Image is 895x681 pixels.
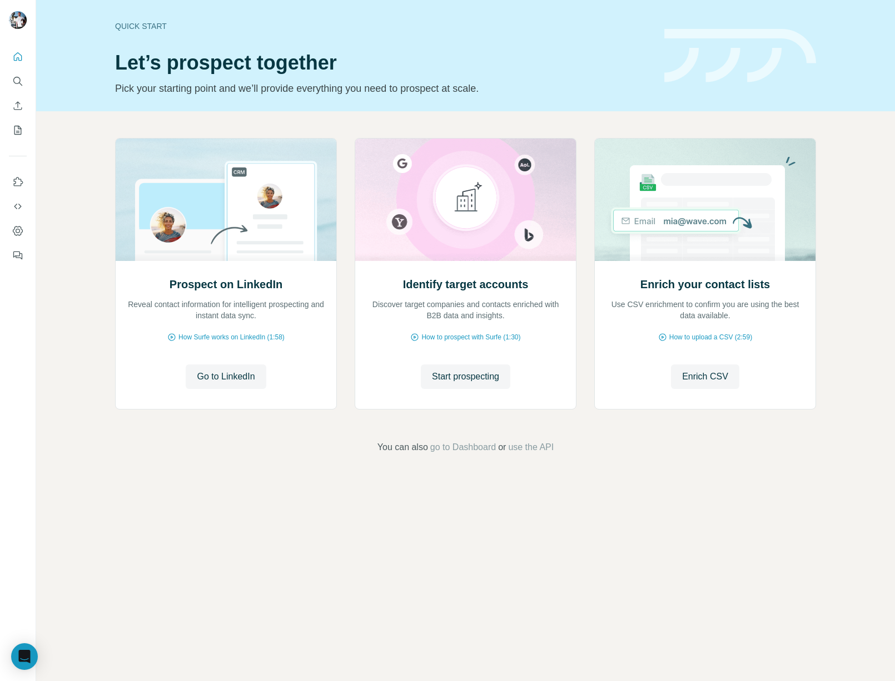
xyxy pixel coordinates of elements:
[594,139,816,261] img: Enrich your contact lists
[9,221,27,241] button: Dashboard
[178,332,285,342] span: How Surfe works on LinkedIn (1:58)
[355,139,576,261] img: Identify target accounts
[430,441,496,454] button: go to Dashboard
[403,277,529,292] h2: Identify target accounts
[186,364,266,389] button: Go to LinkedIn
[669,332,752,342] span: How to upload a CSV (2:59)
[9,11,27,29] img: Avatar
[9,71,27,91] button: Search
[115,81,651,96] p: Pick your starting point and we’ll provide everything you need to prospect at scale.
[671,364,739,389] button: Enrich CSV
[197,370,255,383] span: Go to LinkedIn
[11,643,38,670] div: Open Intercom Messenger
[9,172,27,192] button: Use Surfe on LinkedIn
[498,441,506,454] span: or
[682,370,728,383] span: Enrich CSV
[606,299,804,321] p: Use CSV enrichment to confirm you are using the best data available.
[640,277,770,292] h2: Enrich your contact lists
[127,299,325,321] p: Reveal contact information for intelligent prospecting and instant data sync.
[9,120,27,140] button: My lists
[9,196,27,216] button: Use Surfe API
[508,441,554,454] button: use the API
[377,441,428,454] span: You can also
[115,52,651,74] h1: Let’s prospect together
[115,21,651,32] div: Quick start
[9,245,27,265] button: Feedback
[664,29,816,83] img: banner
[115,139,337,261] img: Prospect on LinkedIn
[421,364,510,389] button: Start prospecting
[9,47,27,67] button: Quick start
[366,299,565,321] p: Discover target companies and contacts enriched with B2B data and insights.
[170,277,282,292] h2: Prospect on LinkedIn
[421,332,520,342] span: How to prospect with Surfe (1:30)
[432,370,499,383] span: Start prospecting
[9,96,27,116] button: Enrich CSV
